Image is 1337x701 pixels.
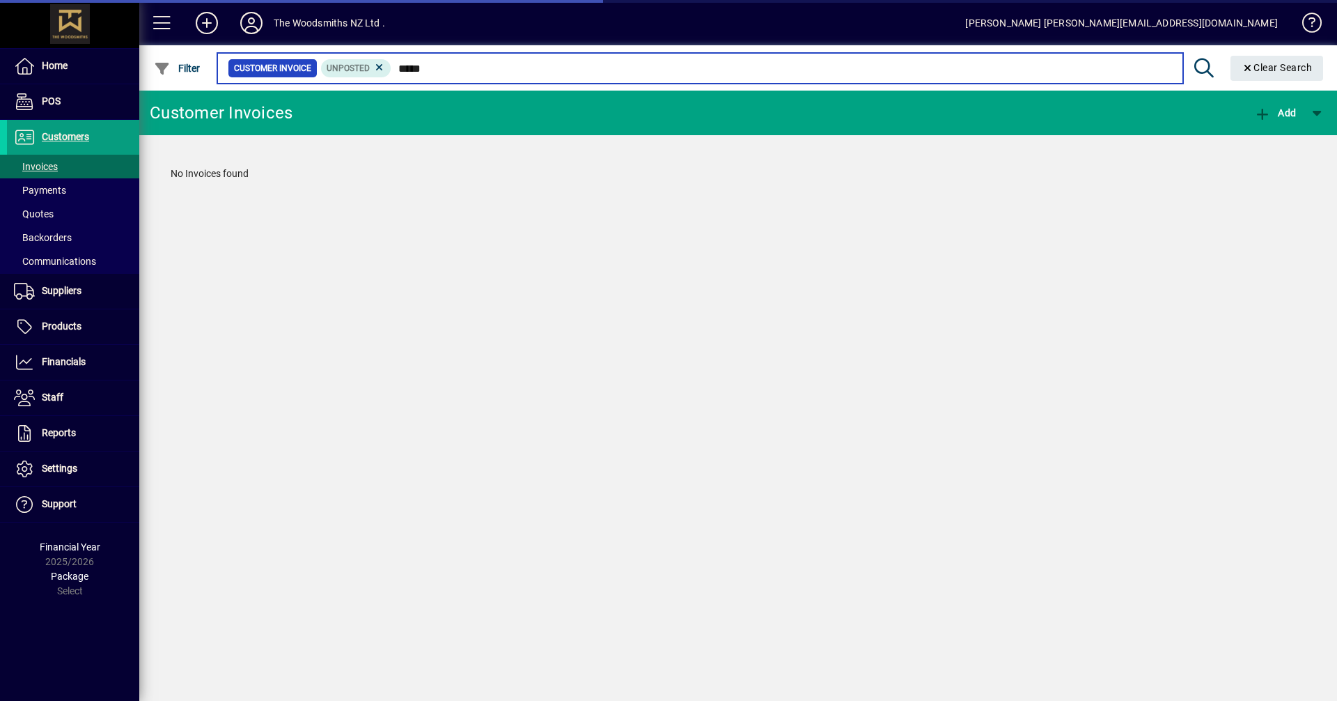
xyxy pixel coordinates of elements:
[965,12,1278,34] div: [PERSON_NAME] [PERSON_NAME][EMAIL_ADDRESS][DOMAIN_NAME]
[42,427,76,438] span: Reports
[51,571,88,582] span: Package
[1292,3,1320,48] a: Knowledge Base
[42,498,77,509] span: Support
[42,321,81,332] span: Products
[7,226,139,249] a: Backorders
[42,392,63,403] span: Staff
[7,178,139,202] a: Payments
[321,59,391,77] mat-chip: Customer Invoice Status: Unposted
[7,380,139,415] a: Staff
[157,153,1320,195] div: No Invoices found
[327,63,370,73] span: Unposted
[229,10,274,36] button: Profile
[7,345,139,380] a: Financials
[7,452,139,486] a: Settings
[40,541,100,553] span: Financial Year
[14,232,72,243] span: Backorders
[14,208,54,219] span: Quotes
[150,102,292,124] div: Customer Invoices
[274,12,385,34] div: The Woodsmiths NZ Ltd .
[14,161,58,172] span: Invoices
[154,63,201,74] span: Filter
[1254,107,1296,118] span: Add
[42,285,81,296] span: Suppliers
[42,95,61,107] span: POS
[1230,56,1324,81] button: Clear
[7,309,139,344] a: Products
[42,60,68,71] span: Home
[42,356,86,367] span: Financials
[14,185,66,196] span: Payments
[7,202,139,226] a: Quotes
[42,131,89,142] span: Customers
[185,10,229,36] button: Add
[7,155,139,178] a: Invoices
[7,84,139,119] a: POS
[7,416,139,451] a: Reports
[42,463,77,474] span: Settings
[7,487,139,522] a: Support
[150,56,204,81] button: Filter
[234,61,311,75] span: Customer Invoice
[1251,100,1299,125] button: Add
[7,274,139,309] a: Suppliers
[7,49,139,84] a: Home
[1242,62,1313,73] span: Clear Search
[7,249,139,273] a: Communications
[14,256,96,267] span: Communications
